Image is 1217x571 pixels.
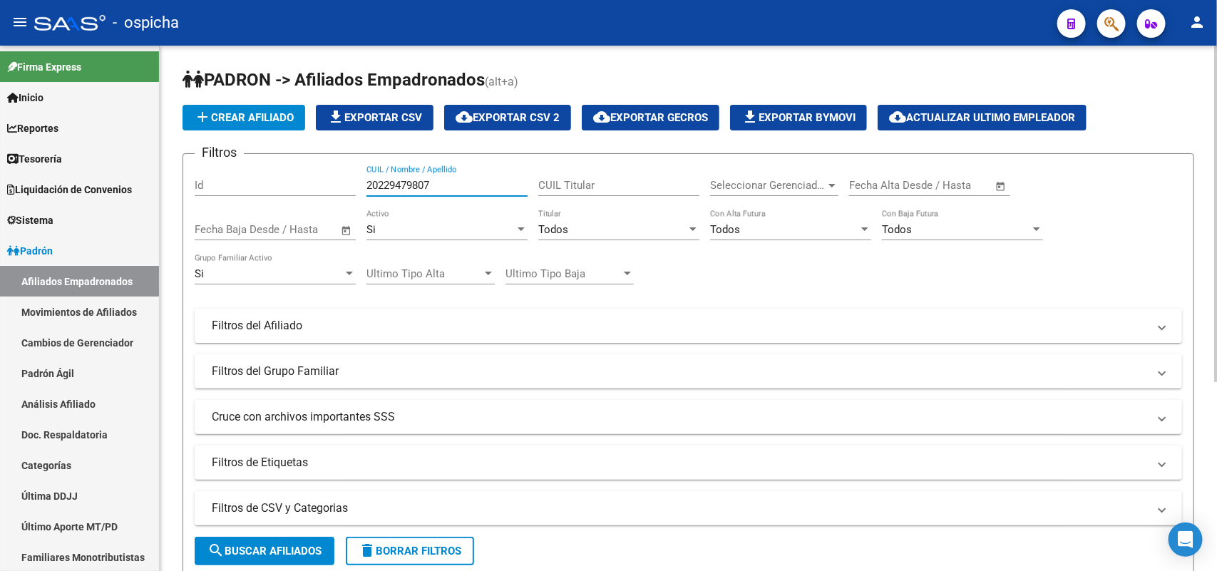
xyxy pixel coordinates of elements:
span: Actualizar ultimo Empleador [889,111,1075,124]
span: Exportar CSV [327,111,422,124]
span: Seleccionar Gerenciador [710,179,826,192]
button: Buscar Afiliados [195,537,334,565]
span: Tesorería [7,151,62,167]
mat-panel-title: Filtros de CSV y Categorias [212,500,1148,516]
span: Exportar CSV 2 [456,111,560,124]
button: Exportar CSV 2 [444,105,571,130]
div: Open Intercom Messenger [1169,523,1203,557]
mat-panel-title: Filtros del Grupo Familiar [212,364,1148,379]
input: Fecha fin [265,223,334,236]
span: Buscar Afiliados [207,545,322,557]
mat-expansion-panel-header: Filtros de CSV y Categorias [195,491,1182,525]
button: Borrar Filtros [346,537,474,565]
button: Exportar GECROS [582,105,719,130]
mat-expansion-panel-header: Cruce con archivos importantes SSS [195,400,1182,434]
mat-icon: menu [11,14,29,31]
mat-expansion-panel-header: Filtros de Etiquetas [195,446,1182,480]
h3: Filtros [195,143,244,163]
mat-icon: person [1188,14,1206,31]
mat-icon: file_download [327,108,344,125]
span: Padrón [7,243,53,259]
mat-expansion-panel-header: Filtros del Grupo Familiar [195,354,1182,389]
mat-icon: cloud_download [889,108,906,125]
mat-icon: file_download [741,108,759,125]
button: Exportar CSV [316,105,433,130]
input: Fecha inicio [849,179,907,192]
button: Actualizar ultimo Empleador [878,105,1087,130]
button: Exportar Bymovi [730,105,867,130]
span: Todos [538,223,568,236]
mat-panel-title: Filtros del Afiliado [212,318,1148,334]
span: PADRON -> Afiliados Empadronados [183,70,485,90]
span: - ospicha [113,7,179,38]
span: Todos [710,223,740,236]
span: Si [195,267,204,280]
span: Sistema [7,212,53,228]
span: Liquidación de Convenios [7,182,132,197]
span: Si [366,223,376,236]
mat-panel-title: Filtros de Etiquetas [212,455,1148,470]
mat-icon: cloud_download [456,108,473,125]
mat-expansion-panel-header: Filtros del Afiliado [195,309,1182,343]
mat-icon: search [207,542,225,559]
mat-panel-title: Cruce con archivos importantes SSS [212,409,1148,425]
span: Reportes [7,120,58,136]
input: Fecha fin [920,179,989,192]
span: (alt+a) [485,75,518,88]
span: Ultimo Tipo Alta [366,267,482,280]
span: Crear Afiliado [194,111,294,124]
button: Crear Afiliado [183,105,305,130]
button: Open calendar [993,178,1010,195]
span: Todos [882,223,912,236]
span: Exportar GECROS [593,111,708,124]
span: Borrar Filtros [359,545,461,557]
button: Open calendar [339,222,355,239]
span: Inicio [7,90,43,106]
span: Ultimo Tipo Baja [505,267,621,280]
mat-icon: delete [359,542,376,559]
span: Firma Express [7,59,81,75]
mat-icon: add [194,108,211,125]
input: Fecha inicio [195,223,252,236]
mat-icon: cloud_download [593,108,610,125]
span: Exportar Bymovi [741,111,856,124]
